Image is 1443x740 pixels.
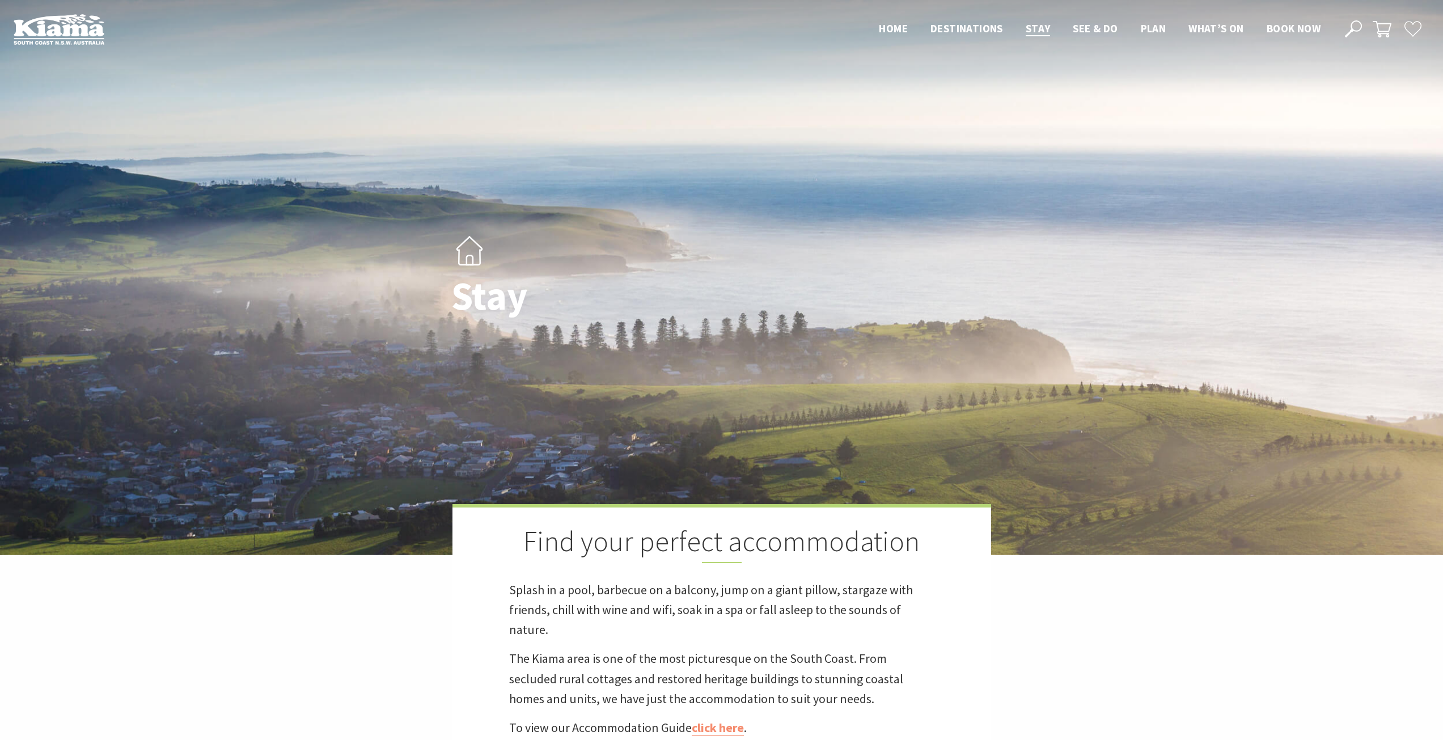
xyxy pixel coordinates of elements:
span: See & Do [1073,22,1118,35]
span: Stay [1026,22,1051,35]
p: Splash in a pool, barbecue on a balcony, jump on a giant pillow, stargaze with friends, chill wit... [509,580,934,640]
a: click here [692,720,744,736]
span: Home [879,22,908,35]
span: Destinations [930,22,1003,35]
span: Book now [1267,22,1321,35]
span: What’s On [1188,22,1244,35]
img: Kiama Logo [14,14,104,45]
p: To view our Accommodation Guide . [509,718,934,738]
h2: Find your perfect accommodation [509,525,934,563]
span: Plan [1141,22,1166,35]
nav: Main Menu [868,20,1332,39]
h1: Stay [451,274,772,318]
p: The Kiama area is one of the most picturesque on the South Coast. From secluded rural cottages an... [509,649,934,709]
